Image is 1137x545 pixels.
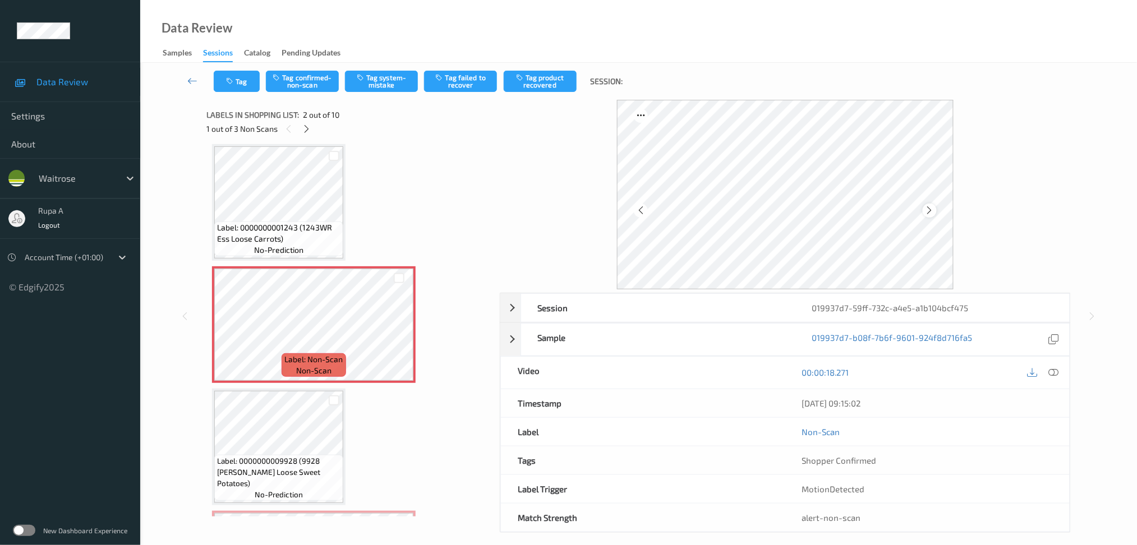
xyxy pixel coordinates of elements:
button: Tag product recovered [504,71,577,92]
button: Tag failed to recover [424,71,497,92]
a: Sessions [203,45,244,62]
button: Tag [214,71,260,92]
span: 2 out of 10 [303,109,339,121]
div: 019937d7-59ff-732c-a4e5-a1b104bcf475 [795,294,1070,322]
div: Match Strength [501,504,785,532]
a: Non-Scan [802,426,840,437]
span: Labels in shopping list: [206,109,299,121]
a: Catalog [244,45,282,61]
span: Session: [591,76,623,87]
a: 00:00:18.271 [802,367,849,378]
div: Sample019937d7-b08f-7b6f-9601-924f8d716fa5 [500,323,1070,356]
span: Shopper Confirmed [802,455,877,465]
div: Timestamp [501,389,785,417]
a: 019937d7-b08f-7b6f-9601-924f8d716fa5 [812,332,973,347]
div: Samples [163,47,192,61]
span: non-scan [296,365,332,376]
button: Tag confirmed-non-scan [266,71,339,92]
div: alert-non-scan [802,512,1053,523]
div: Pending Updates [282,47,340,61]
div: [DATE] 09:15:02 [802,398,1053,409]
div: Data Review [162,22,232,34]
div: MotionDetected [785,475,1070,503]
div: 1 out of 3 Non Scans [206,122,492,136]
a: Pending Updates [282,45,352,61]
div: Sample [521,324,795,355]
a: Samples [163,45,203,61]
div: Video [501,357,785,389]
div: Session019937d7-59ff-732c-a4e5-a1b104bcf475 [500,293,1070,322]
button: Tag system-mistake [345,71,418,92]
span: no-prediction [255,489,303,500]
div: Label Trigger [501,475,785,503]
span: Label: 0000000001243 (1243WR Ess Loose Carrots) [217,222,340,244]
div: Label [501,418,785,446]
div: Sessions [203,47,233,62]
span: Label: 0000000009928 (9928 [PERSON_NAME] Loose Sweet Potatoes) [217,455,340,489]
div: Catalog [244,47,270,61]
div: Session [521,294,795,322]
span: Label: Non-Scan [285,354,343,365]
span: no-prediction [254,244,303,256]
div: Tags [501,446,785,474]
